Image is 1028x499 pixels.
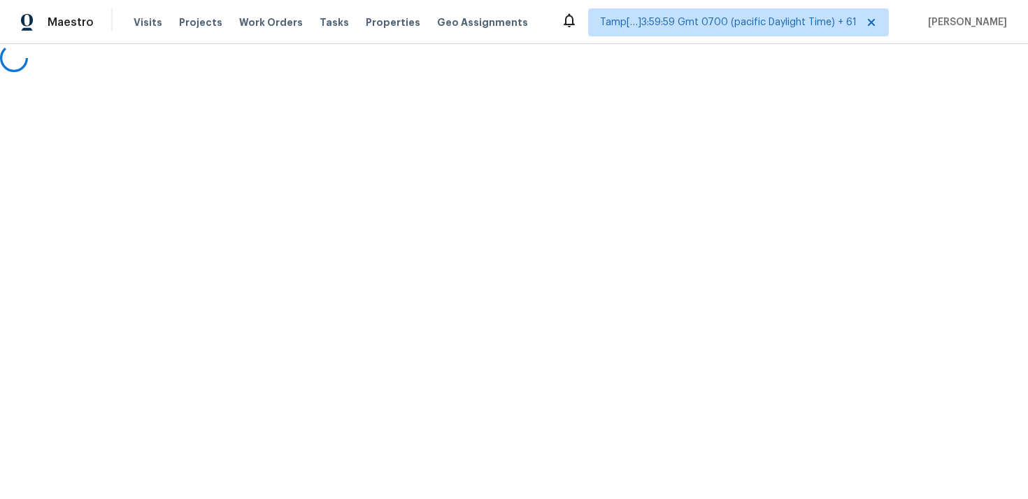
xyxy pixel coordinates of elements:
span: Geo Assignments [437,15,528,29]
span: Visits [134,15,162,29]
span: Work Orders [239,15,303,29]
span: Tasks [320,17,349,27]
span: Projects [179,15,222,29]
span: Tamp[…]3:59:59 Gmt 0700 (pacific Daylight Time) + 61 [600,15,857,29]
span: [PERSON_NAME] [922,15,1007,29]
span: Properties [366,15,420,29]
span: Maestro [48,15,94,29]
